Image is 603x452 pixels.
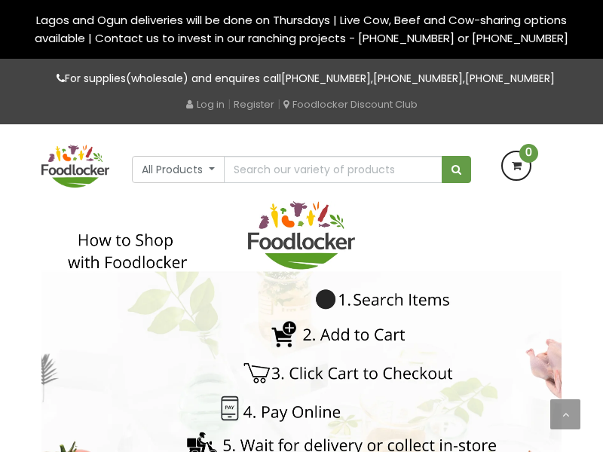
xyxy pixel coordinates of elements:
[35,12,568,46] span: Lagos and Ogun deliveries will be done on Thursdays | Live Cow, Beef and Cow-sharing options avai...
[519,144,538,163] span: 0
[281,71,371,86] a: [PHONE_NUMBER]
[186,97,225,111] a: Log in
[465,71,555,86] a: [PHONE_NUMBER]
[234,97,274,111] a: Register
[41,145,109,188] img: FoodLocker
[283,97,418,111] a: Foodlocker Discount Club
[224,156,442,183] input: Search our variety of products
[277,96,280,111] span: |
[132,156,225,183] button: All Products
[41,70,562,87] p: For supplies(wholesale) and enquires call , ,
[228,96,231,111] span: |
[373,71,463,86] a: [PHONE_NUMBER]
